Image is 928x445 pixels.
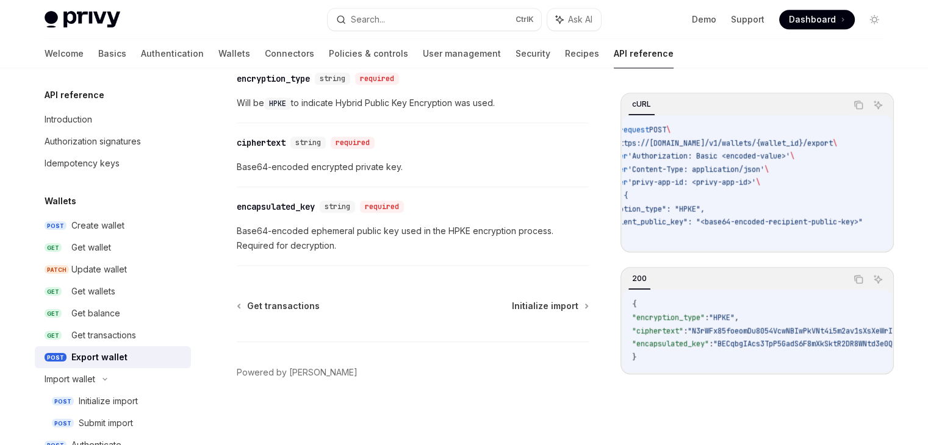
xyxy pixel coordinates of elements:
a: Connectors [265,39,314,68]
div: required [360,201,404,213]
img: light logo [45,11,120,28]
a: User management [423,39,501,68]
span: \ [790,151,794,161]
div: 200 [628,271,650,286]
div: Update wallet [71,262,127,277]
a: Idempotency keys [35,152,191,174]
button: Search...CtrlK [328,9,541,30]
button: Toggle dark mode [865,10,884,29]
div: Submit import [79,416,133,430]
a: GETGet wallets [35,280,191,302]
div: encryption_type [237,73,310,85]
a: API reference [614,39,674,68]
button: Copy the contents from the code block [851,271,866,287]
a: POSTInitialize import [35,390,191,412]
span: \ [756,177,760,187]
span: \ [764,165,769,174]
div: Initialize import [79,394,138,408]
span: { [632,299,636,309]
span: Base64-encoded ephemeral public key used in the HPKE encryption process. Required for decryption. [237,224,589,253]
a: Authorization signatures [35,130,191,152]
div: Import wallet [45,372,95,386]
span: GET [45,243,62,252]
code: HPKE [264,98,291,110]
a: Initialize import [512,300,588,312]
a: Introduction [35,109,191,130]
div: Export wallet [71,350,128,365]
span: Ctrl K [516,15,534,24]
h5: Wallets [45,194,76,208]
div: Get wallet [71,240,111,255]
div: Introduction [45,112,92,127]
span: "encryption_type": "HPKE", [594,204,705,214]
span: Will be to indicate Hybrid Public Key Encryption was used. [237,96,589,110]
span: https://[DOMAIN_NAME]/v1/wallets/{wallet_id}/export [615,138,833,148]
button: Copy the contents from the code block [851,97,866,113]
a: PATCHUpdate wallet [35,258,191,280]
h5: API reference [45,88,104,102]
span: : [683,326,688,336]
span: string [320,74,345,84]
a: Powered by [PERSON_NAME] [237,366,358,379]
span: "recipient_public_key": "<base64-encoded-recipient-public-key>" [594,217,863,227]
span: Initialize import [512,300,578,312]
div: Create wallet [71,218,124,233]
div: encapsulated_key [237,201,315,213]
span: : [709,339,713,349]
span: POST [45,353,67,362]
a: Get transactions [238,300,320,312]
span: Get transactions [247,300,320,312]
span: GET [45,309,62,318]
a: Basics [98,39,126,68]
span: 'Authorization: Basic <encoded-value>' [628,151,790,161]
span: POST [649,125,666,135]
div: Get balance [71,306,120,321]
span: : [705,313,709,322]
span: PATCH [45,265,69,274]
span: } [632,352,636,362]
span: Ask AI [568,13,592,26]
span: "encapsulated_key" [632,339,709,349]
a: Recipes [565,39,599,68]
span: \ [666,125,671,135]
span: "ciphertext" [632,326,683,336]
div: required [355,73,399,85]
span: , [735,313,739,322]
a: Support [731,13,764,26]
span: "encryption_type" [632,313,705,322]
a: POSTSubmit import [35,412,191,434]
span: \ [833,138,837,148]
a: Authentication [141,39,204,68]
a: Demo [692,13,716,26]
span: --request [611,125,649,135]
span: GET [45,287,62,296]
span: '{ [619,191,628,201]
div: Search... [351,12,385,27]
div: ciphertext [237,137,286,149]
div: Idempotency keys [45,156,120,171]
a: Dashboard [779,10,855,29]
span: string [325,202,350,212]
span: string [295,138,321,148]
button: Ask AI [870,271,886,287]
a: Wallets [218,39,250,68]
span: POST [45,221,67,230]
span: 'Content-Type: application/json' [628,165,764,174]
a: GETGet balance [35,302,191,324]
button: Ask AI [870,97,886,113]
span: "HPKE" [709,313,735,322]
span: GET [45,331,62,340]
button: Ask AI [547,9,601,30]
span: 'privy-app-id: <privy-app-id>' [628,177,756,187]
div: cURL [628,97,655,112]
div: Get transactions [71,328,136,343]
a: Security [516,39,550,68]
a: Welcome [45,39,84,68]
span: Base64-encoded encrypted private key. [237,160,589,174]
span: POST [52,419,74,428]
a: Policies & controls [329,39,408,68]
span: Dashboard [789,13,836,26]
a: GETGet transactions [35,324,191,346]
a: GETGet wallet [35,237,191,258]
div: Get wallets [71,284,115,299]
